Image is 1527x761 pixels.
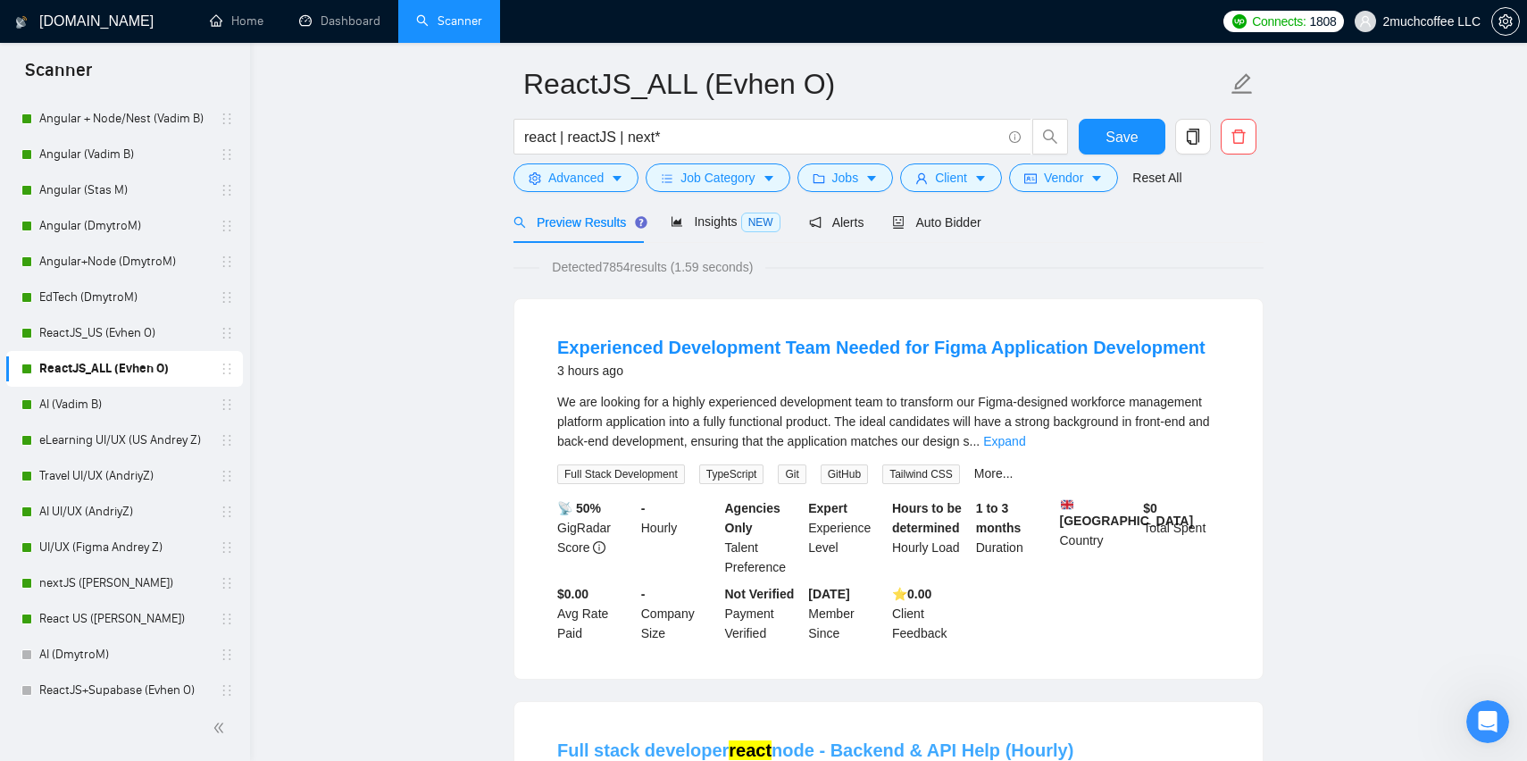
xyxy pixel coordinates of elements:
[220,219,234,233] span: holder
[1044,168,1083,188] span: Vendor
[808,501,847,515] b: Expert
[220,648,234,662] span: holder
[892,216,905,229] span: robot
[1176,129,1210,145] span: copy
[741,213,780,232] span: NEW
[220,183,234,197] span: holder
[220,255,234,269] span: holder
[1090,171,1103,185] span: caret-down
[646,163,789,192] button: barsJob Categorycaret-down
[974,171,987,185] span: caret-down
[638,498,722,577] div: Hourly
[220,433,234,447] span: holder
[805,584,889,643] div: Member Since
[220,362,234,376] span: holder
[39,387,209,422] a: AI (Vadim B)
[39,673,209,708] a: ReactJS+Supabase (Evhen O)
[39,172,209,208] a: Angular (Stas M)
[813,171,825,185] span: folder
[970,434,980,448] span: ...
[821,464,868,484] span: GitHub
[15,8,28,37] img: logo
[832,168,859,188] span: Jobs
[641,501,646,515] b: -
[1221,119,1256,155] button: delete
[39,137,209,172] a: Angular (Vadim B)
[548,168,604,188] span: Advanced
[220,147,234,162] span: holder
[557,395,1210,448] span: We are looking for a highly experienced development team to transform our Figma-designed workforc...
[1132,168,1181,188] a: Reset All
[210,13,263,29] a: homeHome
[557,587,588,601] b: $0.00
[641,587,646,601] b: -
[220,612,234,626] span: holder
[1466,700,1509,743] iframe: Intercom live chat
[983,434,1025,448] a: Expand
[557,338,1206,357] a: Experienced Development Team Needed for Figma Application Development
[39,601,209,637] a: React US ([PERSON_NAME])
[1232,14,1247,29] img: upwork-logo.png
[892,215,980,230] span: Auto Bidder
[39,458,209,494] a: Travel UI/UX (AndriyZ)
[39,530,209,565] a: UI/UX (Figma Andrey Z)
[39,494,209,530] a: AI UI/UX (AndriyZ)
[39,351,209,387] a: ReactJS_ALL (Evhen O)
[213,719,230,737] span: double-left
[1143,501,1157,515] b: $ 0
[299,13,380,29] a: dashboardDashboard
[915,171,928,185] span: user
[39,315,209,351] a: ReactJS_US (Evhen O)
[220,112,234,126] span: holder
[39,101,209,137] a: Angular + Node/Nest (Vadim B)
[1492,14,1519,29] span: setting
[763,171,775,185] span: caret-down
[220,290,234,305] span: holder
[935,168,967,188] span: Client
[661,171,673,185] span: bars
[220,326,234,340] span: holder
[557,360,1206,381] div: 3 hours ago
[722,498,805,577] div: Talent Preference
[39,208,209,244] a: Angular (DmytroM)
[671,215,683,228] span: area-chart
[220,540,234,555] span: holder
[729,740,772,760] mark: react
[1106,126,1138,148] span: Save
[1491,7,1520,36] button: setting
[725,587,795,601] b: Not Verified
[1310,12,1337,31] span: 1808
[1175,119,1211,155] button: copy
[1033,129,1067,145] span: search
[220,397,234,412] span: holder
[865,171,878,185] span: caret-down
[882,464,960,484] span: Tailwind CSS
[611,171,623,185] span: caret-down
[1222,129,1256,145] span: delete
[593,541,605,554] span: info-circle
[1061,498,1073,511] img: 🇬🇧
[889,498,972,577] div: Hourly Load
[220,469,234,483] span: holder
[39,637,209,673] a: AI (DmytroM)
[808,587,849,601] b: [DATE]
[220,505,234,519] span: holder
[892,587,931,601] b: ⭐️ 0.00
[797,163,894,192] button: folderJobscaret-down
[220,683,234,698] span: holder
[1032,119,1068,155] button: search
[39,565,209,601] a: nextJS ([PERSON_NAME])
[557,501,601,515] b: 📡 50%
[1252,12,1306,31] span: Connects:
[554,584,638,643] div: Avg Rate Paid
[513,216,526,229] span: search
[699,464,764,484] span: TypeScript
[1359,15,1372,28] span: user
[809,216,822,229] span: notification
[557,740,1073,760] a: Full stack developerreactnode - Backend & API Help (Hourly)
[513,215,642,230] span: Preview Results
[557,392,1220,451] div: We are looking for a highly experienced development team to transform our Figma-designed workforc...
[554,498,638,577] div: GigRadar Score
[1024,171,1037,185] span: idcard
[1079,119,1165,155] button: Save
